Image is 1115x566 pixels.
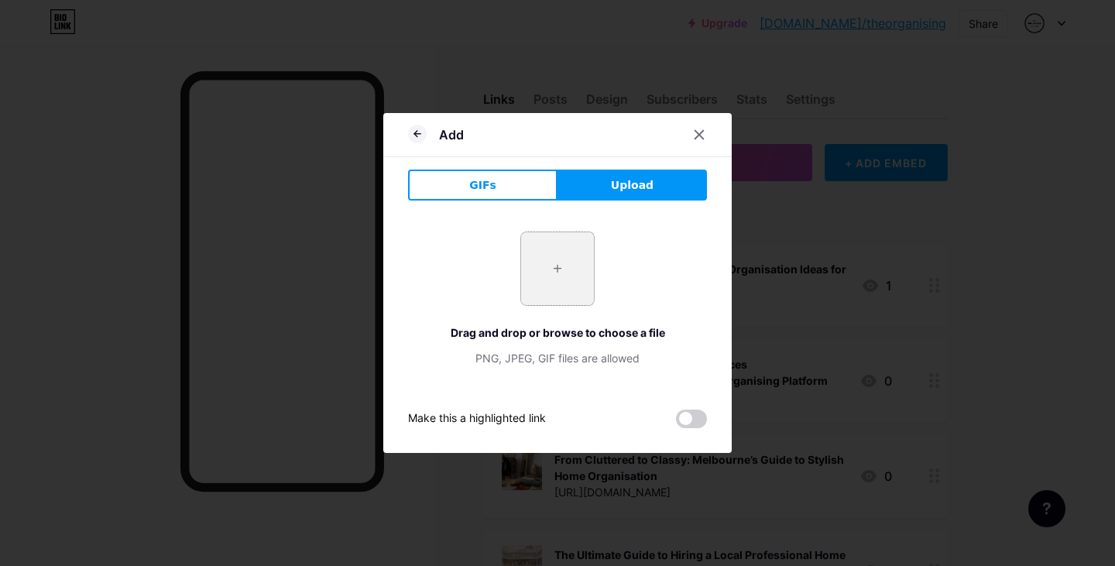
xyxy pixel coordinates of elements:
[439,125,464,144] div: Add
[408,324,707,341] div: Drag and drop or browse to choose a file
[611,177,654,194] span: Upload
[557,170,707,201] button: Upload
[408,350,707,366] div: PNG, JPEG, GIF files are allowed
[408,170,557,201] button: GIFs
[408,410,546,428] div: Make this a highlighted link
[469,177,496,194] span: GIFs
